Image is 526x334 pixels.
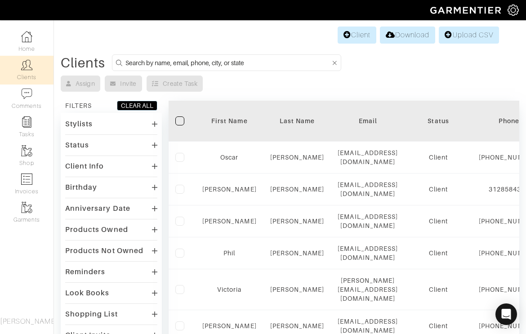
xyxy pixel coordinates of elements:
[196,101,263,142] th: Toggle SortBy
[202,218,257,225] a: [PERSON_NAME]
[270,218,325,225] a: [PERSON_NAME]
[405,101,472,142] th: Toggle SortBy
[270,322,325,330] a: [PERSON_NAME]
[61,58,105,67] div: Clients
[508,4,519,16] img: gear-icon-white-bd11855cb880d31180b6d7d6211b90ccbf57a29d726f0c71d8c61bd08dd39cc2.png
[21,116,32,128] img: reminder-icon-8004d30b9f0a5d33ae49ab947aed9ed385cf756f9e5892f1edd6e32f2345188e.png
[21,88,32,99] img: comment-icon-a0a6a9ef722e966f86d9cbdc48e553b5cf19dbc54f86b18d962a5391bc8f6eb6.png
[338,244,398,262] div: [EMAIL_ADDRESS][DOMAIN_NAME]
[411,217,465,226] div: Client
[495,303,517,325] div: Open Intercom Messenger
[411,185,465,194] div: Client
[202,322,257,330] a: [PERSON_NAME]
[202,116,257,125] div: First Name
[270,186,325,193] a: [PERSON_NAME]
[270,249,325,257] a: [PERSON_NAME]
[439,27,499,44] a: Upload CSV
[21,202,32,213] img: garments-icon-b7da505a4dc4fd61783c78ac3ca0ef83fa9d6f193b1c9dc38574b1d14d53ca28.png
[117,101,157,111] button: CLEAR ALL
[270,286,325,293] a: [PERSON_NAME]
[21,59,32,71] img: clients-icon-6bae9207a08558b7cb47a8932f037763ab4055f8c8b6bfacd5dc20c3e0201464.png
[338,276,398,303] div: [PERSON_NAME][EMAIL_ADDRESS][DOMAIN_NAME]
[338,212,398,230] div: [EMAIL_ADDRESS][DOMAIN_NAME]
[411,321,465,330] div: Client
[338,180,398,198] div: [EMAIL_ADDRESS][DOMAIN_NAME]
[121,101,153,110] div: CLEAR ALL
[125,57,330,68] input: Search by name, email, phone, city, or state
[65,120,93,129] div: Stylists
[65,225,128,234] div: Products Owned
[217,286,241,293] a: Victoria
[411,153,465,162] div: Client
[338,148,398,166] div: [EMAIL_ADDRESS][DOMAIN_NAME]
[65,289,110,298] div: Look Books
[338,116,398,125] div: Email
[65,246,143,255] div: Products Not Owned
[65,141,89,150] div: Status
[411,285,465,294] div: Client
[202,186,257,193] a: [PERSON_NAME]
[21,145,32,156] img: garments-icon-b7da505a4dc4fd61783c78ac3ca0ef83fa9d6f193b1c9dc38574b1d14d53ca28.png
[21,31,32,42] img: dashboard-icon-dbcd8f5a0b271acd01030246c82b418ddd0df26cd7fceb0bd07c9910d44c42f6.png
[270,154,325,161] a: [PERSON_NAME]
[65,162,104,171] div: Client Info
[380,27,435,44] a: Download
[338,27,376,44] a: Client
[263,101,331,142] th: Toggle SortBy
[65,310,118,319] div: Shopping List
[65,101,92,110] div: FILTERS
[426,2,508,18] img: garmentier-logo-header-white-b43fb05a5012e4ada735d5af1a66efaba907eab6374d6393d1fbf88cb4ef424d.png
[65,183,97,192] div: Birthday
[220,154,238,161] a: Oscar
[21,174,32,185] img: orders-icon-0abe47150d42831381b5fb84f609e132dff9fe21cb692f30cb5eec754e2cba89.png
[411,116,465,125] div: Status
[65,267,105,276] div: Reminders
[411,249,465,258] div: Client
[223,249,235,257] a: Phil
[65,204,130,213] div: Anniversary Date
[270,116,325,125] div: Last Name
